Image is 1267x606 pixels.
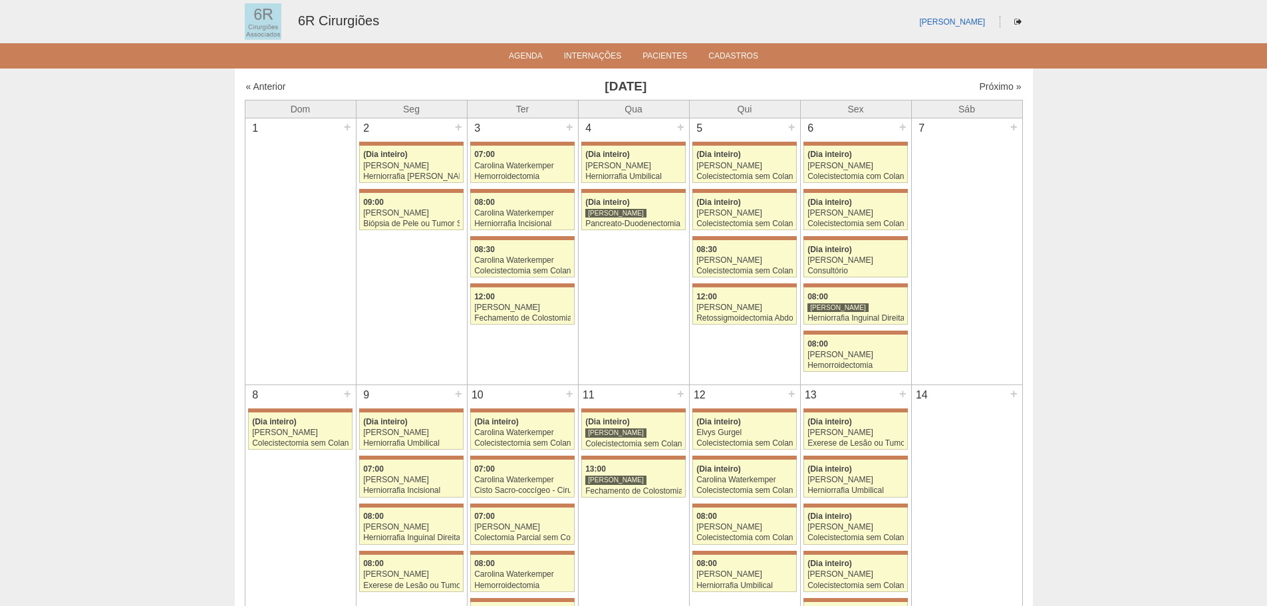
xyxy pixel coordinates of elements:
div: Colecistectomia sem Colangiografia VL [474,267,571,275]
div: Herniorrafia Umbilical [807,486,904,495]
span: (Dia inteiro) [807,150,852,159]
a: 07:00 Carolina Waterkemper Hemorroidectomia [470,146,574,183]
a: 08:00 [PERSON_NAME] Hemorroidectomia [803,335,907,372]
div: Colecistectomia com Colangiografia VL [807,172,904,181]
div: [PERSON_NAME] [474,303,571,312]
div: Key: Maria Braido [581,189,685,193]
div: + [897,385,909,402]
div: [PERSON_NAME] [807,428,904,437]
div: + [564,118,575,136]
div: Carolina Waterkemper [474,256,571,265]
div: Key: Maria Braido [359,142,463,146]
div: Key: Maria Braido [470,598,574,602]
a: (Dia inteiro) [PERSON_NAME] Colecistectomia sem Colangiografia [803,555,907,592]
a: 08:00 Carolina Waterkemper Hemorroidectomia [470,555,574,592]
span: (Dia inteiro) [807,464,852,474]
div: Herniorrafia Umbilical [363,439,460,448]
span: (Dia inteiro) [474,417,519,426]
div: Key: Maria Braido [803,598,907,602]
div: Key: Maria Braido [692,283,796,287]
span: (Dia inteiro) [585,198,630,207]
span: 13:00 [585,464,606,474]
div: + [453,118,464,136]
div: + [897,118,909,136]
div: [PERSON_NAME] [696,570,793,579]
div: Key: Maria Braido [581,456,685,460]
div: [PERSON_NAME] [696,523,793,531]
span: (Dia inteiro) [696,198,741,207]
a: 6R Cirurgiões [298,13,379,28]
a: 08:00 [PERSON_NAME] Herniorrafia Umbilical [692,555,796,592]
div: 5 [690,118,710,138]
div: Key: Maria Braido [470,408,574,412]
span: 08:00 [363,512,384,521]
div: 10 [468,385,488,405]
div: [PERSON_NAME] [696,162,793,170]
div: Carolina Waterkemper [474,209,571,218]
a: Internações [564,51,622,65]
span: 08:00 [807,292,828,301]
div: Key: Maria Braido [581,142,685,146]
span: (Dia inteiro) [807,198,852,207]
a: Próximo » [979,81,1021,92]
div: Key: Maria Braido [692,456,796,460]
div: Key: Maria Braido [803,504,907,508]
div: 9 [356,385,377,405]
div: Fechamento de Colostomia ou Enterostomia [474,314,571,323]
span: (Dia inteiro) [807,417,852,426]
th: Sex [800,100,911,118]
span: (Dia inteiro) [807,245,852,254]
div: [PERSON_NAME] [807,570,904,579]
div: [PERSON_NAME] [252,428,349,437]
span: 08:00 [363,559,384,568]
div: Key: Maria Braido [803,236,907,240]
div: Key: Maria Braido [470,504,574,508]
div: Key: Maria Braido [359,551,463,555]
div: Key: Maria Braido [248,408,352,412]
div: [PERSON_NAME] [585,475,646,485]
div: + [675,118,686,136]
span: 07:00 [474,464,495,474]
a: 08:00 Carolina Waterkemper Herniorrafia Incisional [470,193,574,230]
div: [PERSON_NAME] [807,303,869,313]
div: + [564,385,575,402]
div: Herniorrafia Inguinal Direita [363,533,460,542]
th: Sáb [911,100,1022,118]
a: (Dia inteiro) [PERSON_NAME] Colecistectomia sem Colangiografia VL [692,146,796,183]
div: Key: Maria Braido [803,283,907,287]
span: (Dia inteiro) [585,417,630,426]
div: Key: Maria Braido [692,504,796,508]
div: Carolina Waterkemper [696,476,793,484]
div: [PERSON_NAME] [696,256,793,265]
a: (Dia inteiro) [PERSON_NAME] Herniorrafia Umbilical [359,412,463,450]
a: (Dia inteiro) [PERSON_NAME] Colecistectomia sem Colangiografia VL [803,193,907,230]
div: Colecistectomia sem Colangiografia [807,581,904,590]
div: Carolina Waterkemper [474,162,571,170]
span: 07:00 [474,512,495,521]
div: Colecistectomia sem Colangiografia [585,440,682,448]
span: 09:00 [363,198,384,207]
span: (Dia inteiro) [363,150,408,159]
div: [PERSON_NAME] [696,303,793,312]
div: [PERSON_NAME] [807,209,904,218]
th: Dom [245,100,356,118]
div: 12 [690,385,710,405]
div: Key: Maria Braido [692,189,796,193]
div: Herniorrafia Incisional [474,220,571,228]
div: Carolina Waterkemper [474,570,571,579]
div: 13 [801,385,821,405]
div: [PERSON_NAME] [585,162,682,170]
span: 08:00 [474,198,495,207]
div: 14 [912,385,932,405]
div: Key: Maria Braido [692,142,796,146]
div: Elvys Gurgel [696,428,793,437]
th: Seg [356,100,467,118]
div: 7 [912,118,932,138]
div: Biópsia de Pele ou Tumor Superficial [363,220,460,228]
span: (Dia inteiro) [807,559,852,568]
a: Cadastros [708,51,758,65]
div: Herniorrafia [PERSON_NAME] [363,172,460,181]
div: Key: Maria Braido [803,408,907,412]
a: 08:00 [PERSON_NAME] Exerese de Lesão ou Tumor de Pele [359,555,463,592]
span: (Dia inteiro) [696,464,741,474]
